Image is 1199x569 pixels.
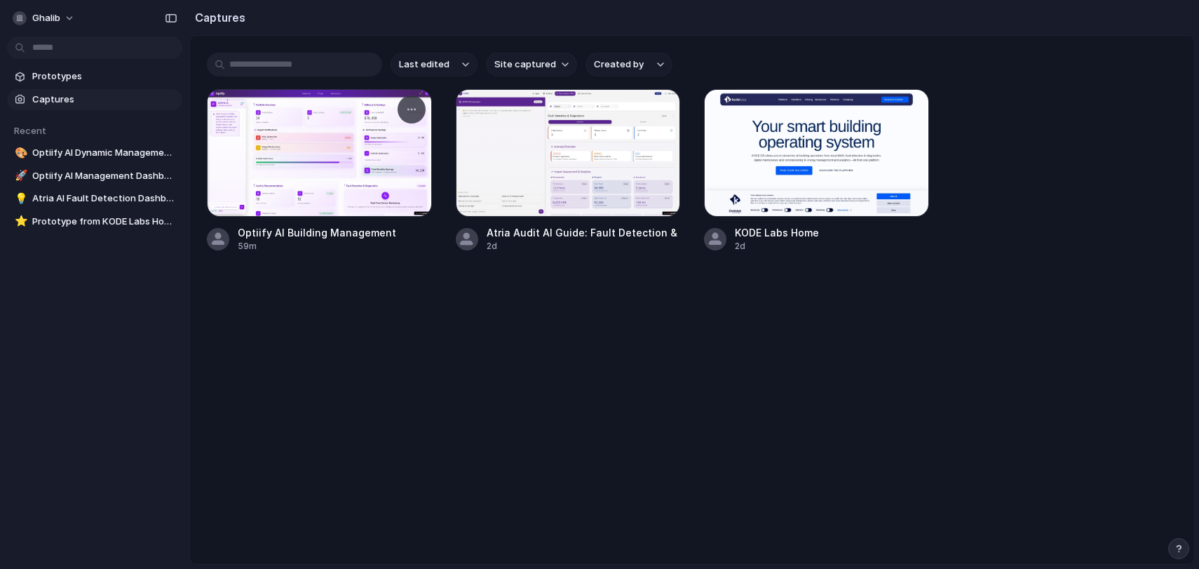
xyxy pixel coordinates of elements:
[487,225,681,240] div: Atria Audit AI Guide: Fault Detection & Diagnostics
[7,166,182,187] a: 🚀Optiify AI Management Dashboard
[13,215,27,229] button: ⭐
[32,146,177,160] span: Optiify AI Dynamic Management UI
[13,146,27,160] button: 🎨
[7,66,182,87] a: Prototypes
[238,225,396,240] div: Optiify AI Building Management
[14,125,46,136] span: Recent
[13,169,27,183] button: 🚀
[13,192,27,206] button: 💡
[32,11,60,25] span: ghalib
[594,58,644,72] span: Created by
[238,240,396,253] div: 59m
[585,53,672,76] button: Created by
[391,53,477,76] button: Last edited
[32,93,177,107] span: Captures
[15,145,25,161] div: 🎨
[487,240,681,253] div: 2d
[7,188,182,209] a: 💡Atria AI Fault Detection Dashboard
[399,58,449,72] span: Last edited
[15,213,25,229] div: ⭐
[7,7,82,29] button: ghalib
[32,215,177,229] span: Prototype from KODE Labs Home
[15,168,25,184] div: 🚀
[486,53,577,76] button: Site captured
[189,9,245,26] h2: Captures
[32,169,177,183] span: Optiify AI Management Dashboard
[735,240,819,253] div: 2d
[7,211,182,232] a: ⭐Prototype from KODE Labs Home
[32,69,177,83] span: Prototypes
[15,191,25,207] div: 💡
[494,58,556,72] span: Site captured
[7,142,182,163] a: 🎨Optiify AI Dynamic Management UI
[735,225,819,240] div: KODE Labs Home
[7,89,182,110] a: Captures
[32,192,177,206] span: Atria AI Fault Detection Dashboard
